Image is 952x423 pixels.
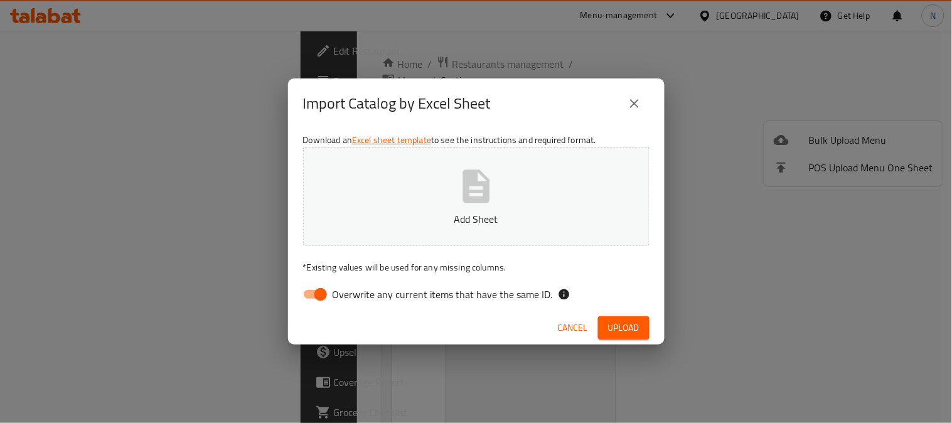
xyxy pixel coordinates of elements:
[303,147,650,246] button: Add Sheet
[303,261,650,274] p: Existing values will be used for any missing columns.
[288,129,665,311] div: Download an to see the instructions and required format.
[608,320,639,336] span: Upload
[333,287,553,302] span: Overwrite any current items that have the same ID.
[598,316,650,340] button: Upload
[323,211,630,227] p: Add Sheet
[558,320,588,336] span: Cancel
[303,94,491,114] h2: Import Catalog by Excel Sheet
[558,288,570,301] svg: If the overwrite option isn't selected, then the items that match an existing ID will be ignored ...
[619,88,650,119] button: close
[352,132,431,148] a: Excel sheet template
[553,316,593,340] button: Cancel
